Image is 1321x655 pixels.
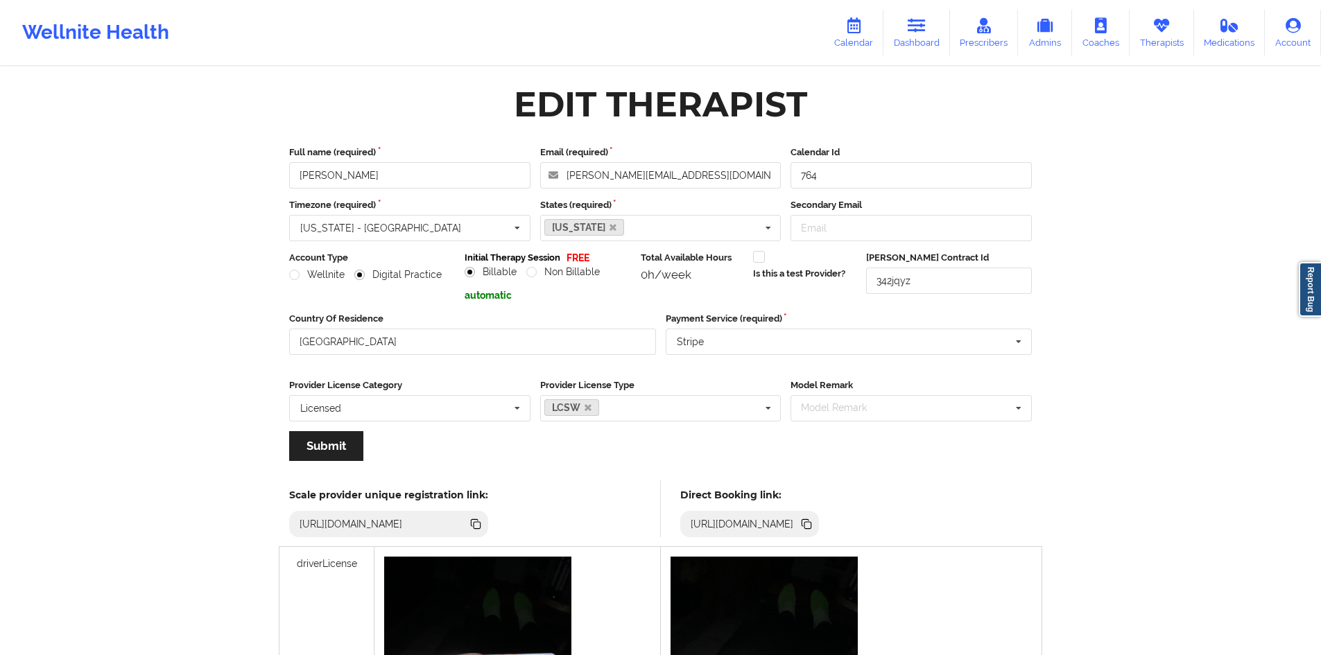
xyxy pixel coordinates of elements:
[465,251,560,265] label: Initial Therapy Session
[289,251,455,265] label: Account Type
[540,378,782,392] label: Provider License Type
[567,251,589,265] p: FREE
[1299,262,1321,317] a: Report Bug
[1194,10,1266,55] a: Medications
[540,146,782,159] label: Email (required)
[680,489,820,501] h5: Direct Booking link:
[289,431,363,461] button: Submit
[289,312,656,326] label: Country Of Residence
[677,337,704,347] div: Stripe
[526,266,600,278] label: Non Billable
[641,268,743,281] div: 0h/week
[540,198,782,212] label: States (required)
[300,223,461,233] div: [US_STATE] - [GEOGRAPHIC_DATA]
[950,10,1019,55] a: Prescribers
[540,162,782,189] input: Email address
[544,219,625,236] a: [US_STATE]
[289,162,530,189] input: Full name
[666,312,1033,326] label: Payment Service (required)
[544,399,600,416] a: LCSW
[1265,10,1321,55] a: Account
[354,269,442,281] label: Digital Practice
[797,400,887,416] div: Model Remark
[289,378,530,392] label: Provider License Category
[866,251,1032,265] label: [PERSON_NAME] Contract Id
[289,146,530,159] label: Full name (required)
[289,269,345,281] label: Wellnite
[685,517,800,531] div: [URL][DOMAIN_NAME]
[1130,10,1194,55] a: Therapists
[465,266,517,278] label: Billable
[514,82,807,126] div: Edit Therapist
[1072,10,1130,55] a: Coaches
[824,10,883,55] a: Calendar
[300,403,341,413] div: Licensed
[791,146,1032,159] label: Calendar Id
[791,162,1032,189] input: Calendar Id
[294,517,408,531] div: [URL][DOMAIN_NAME]
[641,251,743,265] label: Total Available Hours
[866,268,1032,294] input: Deel Contract Id
[1018,10,1072,55] a: Admins
[753,267,845,281] label: Is this a test Provider?
[289,198,530,212] label: Timezone (required)
[289,489,488,501] h5: Scale provider unique registration link:
[791,378,1032,392] label: Model Remark
[791,215,1032,241] input: Email
[791,198,1032,212] label: Secondary Email
[883,10,950,55] a: Dashboard
[465,288,630,302] p: automatic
